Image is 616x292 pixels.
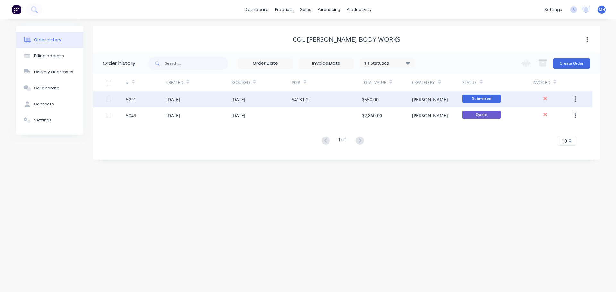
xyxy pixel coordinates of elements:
div: 54131-2 [292,96,309,103]
div: $2,860.00 [362,112,382,119]
div: purchasing [314,5,344,14]
div: [DATE] [166,96,180,103]
button: Contacts [16,96,83,112]
div: Required [231,74,292,91]
div: Collaborate [34,85,59,91]
div: # [126,80,129,86]
div: Created [166,80,183,86]
button: Create Order [553,58,590,69]
input: Search... [165,57,228,70]
div: Delivery addresses [34,69,73,75]
div: settings [541,5,565,14]
div: Created By [412,80,435,86]
img: Factory [12,5,21,14]
div: Status [462,74,533,91]
div: Required [231,80,250,86]
div: 5049 [126,112,136,119]
div: PO # [292,74,362,91]
div: Total Value [362,80,386,86]
span: Quote [462,111,501,119]
div: $550.00 [362,96,379,103]
div: products [272,5,297,14]
input: Order Date [238,59,292,68]
div: 1 of 1 [338,136,347,146]
button: Collaborate [16,80,83,96]
button: Settings [16,112,83,128]
div: [DATE] [231,112,245,119]
div: Status [462,80,476,86]
span: 10 [562,138,567,144]
div: Settings [34,117,52,123]
div: [DATE] [231,96,245,103]
div: Invoiced [533,74,573,91]
div: [DATE] [166,112,180,119]
div: 14 Statuses [360,60,414,67]
div: PO # [292,80,300,86]
div: [PERSON_NAME] [412,96,448,103]
button: Order history [16,32,83,48]
a: dashboard [242,5,272,14]
div: Order history [34,37,61,43]
div: Total Value [362,74,412,91]
div: 5291 [126,96,136,103]
div: Order history [103,60,135,67]
div: # [126,74,166,91]
div: Contacts [34,101,54,107]
span: Submitted [462,95,501,103]
div: Created By [412,74,462,91]
button: Billing address [16,48,83,64]
button: Delivery addresses [16,64,83,80]
div: Created [166,74,231,91]
div: Col [PERSON_NAME] Body Works [293,36,400,43]
div: [PERSON_NAME] [412,112,448,119]
div: Invoiced [533,80,550,86]
input: Invoice Date [299,59,353,68]
span: MH [599,7,605,13]
div: Billing address [34,53,64,59]
div: sales [297,5,314,14]
div: productivity [344,5,375,14]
